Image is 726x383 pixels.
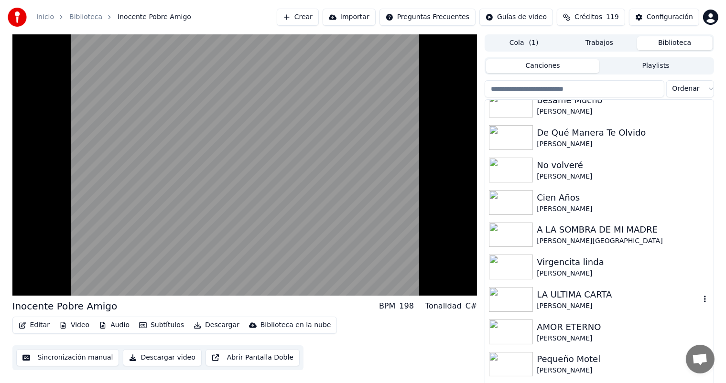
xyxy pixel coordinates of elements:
[206,349,300,366] button: Abrir Pantalla Doble
[537,107,709,117] div: [PERSON_NAME]
[123,349,201,366] button: Descargar video
[479,9,553,26] button: Guías de video
[537,159,709,172] div: No volveré
[323,9,376,26] button: Importar
[55,319,93,332] button: Video
[562,36,637,50] button: Trabajos
[537,172,709,181] div: [PERSON_NAME]
[537,236,709,246] div: [PERSON_NAME][GEOGRAPHIC_DATA]
[672,84,700,94] span: Ordenar
[557,9,625,26] button: Créditos119
[647,12,693,22] div: Configuración
[537,126,709,139] div: De Qué Manera Te Olvido
[537,223,709,236] div: A LA SOMBRA DE MI MADRE
[537,320,709,334] div: AMOR ETERNO
[537,288,700,301] div: LA ULTIMA CARTA
[118,12,191,22] span: Inocente Pobre Amigo
[629,9,699,26] button: Configuración
[379,300,395,312] div: BPM
[686,345,715,373] a: Chat abierto
[8,8,27,27] img: youka
[190,319,243,332] button: Descargar
[486,59,599,73] button: Canciones
[277,9,319,26] button: Crear
[537,139,709,149] div: [PERSON_NAME]
[36,12,54,22] a: Inicio
[574,12,602,22] span: Créditos
[606,12,619,22] span: 119
[36,12,191,22] nav: breadcrumb
[15,319,54,332] button: Editar
[637,36,713,50] button: Biblioteca
[379,9,476,26] button: Preguntas Frecuentes
[529,38,539,48] span: ( 1 )
[399,300,414,312] div: 198
[537,334,709,343] div: [PERSON_NAME]
[12,299,118,313] div: Inocente Pobre Amigo
[260,320,331,330] div: Biblioteca en la nube
[537,301,700,311] div: [PERSON_NAME]
[537,269,709,278] div: [PERSON_NAME]
[69,12,102,22] a: Biblioteca
[425,300,462,312] div: Tonalidad
[537,366,709,375] div: [PERSON_NAME]
[537,255,709,269] div: Virgencita linda
[537,352,709,366] div: Pequeño Motel
[537,204,709,214] div: [PERSON_NAME]
[135,319,188,332] button: Subtítulos
[537,94,709,107] div: Bésame Mucho
[537,191,709,204] div: Cien Años
[16,349,119,366] button: Sincronización manual
[466,300,477,312] div: C#
[95,319,133,332] button: Audio
[599,59,713,73] button: Playlists
[486,36,562,50] button: Cola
